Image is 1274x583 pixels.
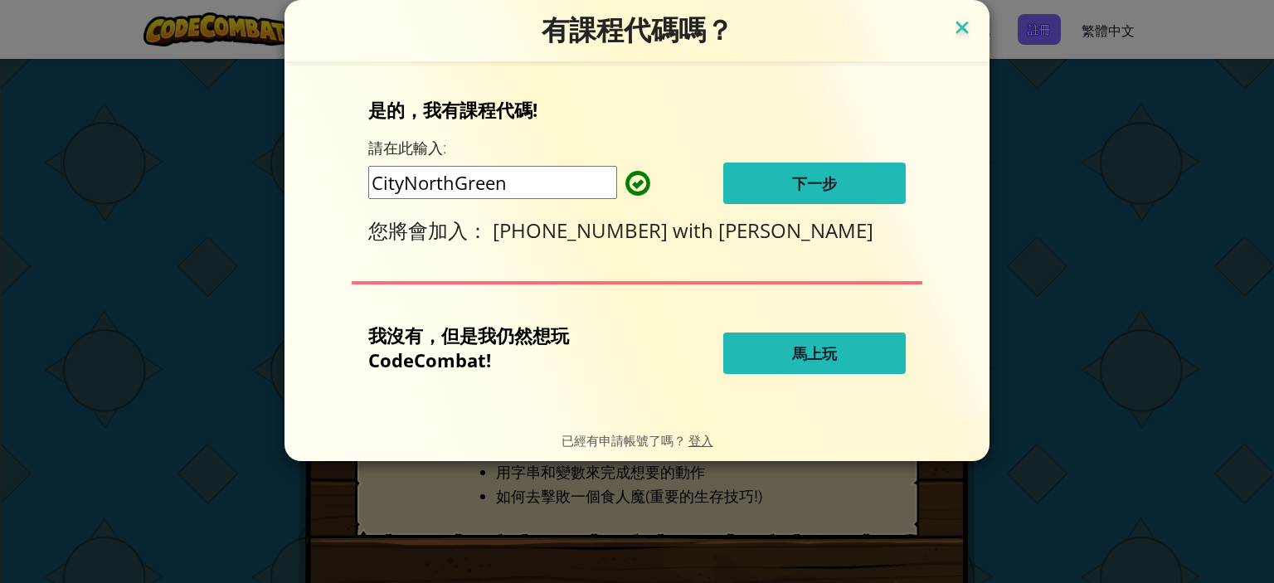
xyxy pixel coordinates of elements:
[723,333,906,374] button: 馬上玩
[792,343,837,363] span: 馬上玩
[493,216,673,244] span: [PHONE_NUMBER]
[368,138,446,158] label: 請在此輸入:
[368,323,640,372] p: 我沒有，但是我仍然想玩 CodeCombat!
[718,216,873,244] span: [PERSON_NAME]
[792,173,837,193] span: 下一步
[562,432,688,448] span: 已經有申請帳號了嗎？
[951,17,973,41] img: close icon
[368,97,906,122] p: 是的，我有課程代碼!
[723,163,906,204] button: 下一步
[542,13,733,46] span: 有課程代碼嗎？
[688,432,713,448] a: 登入
[673,216,718,244] span: with
[368,216,493,244] span: 您將會加入：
